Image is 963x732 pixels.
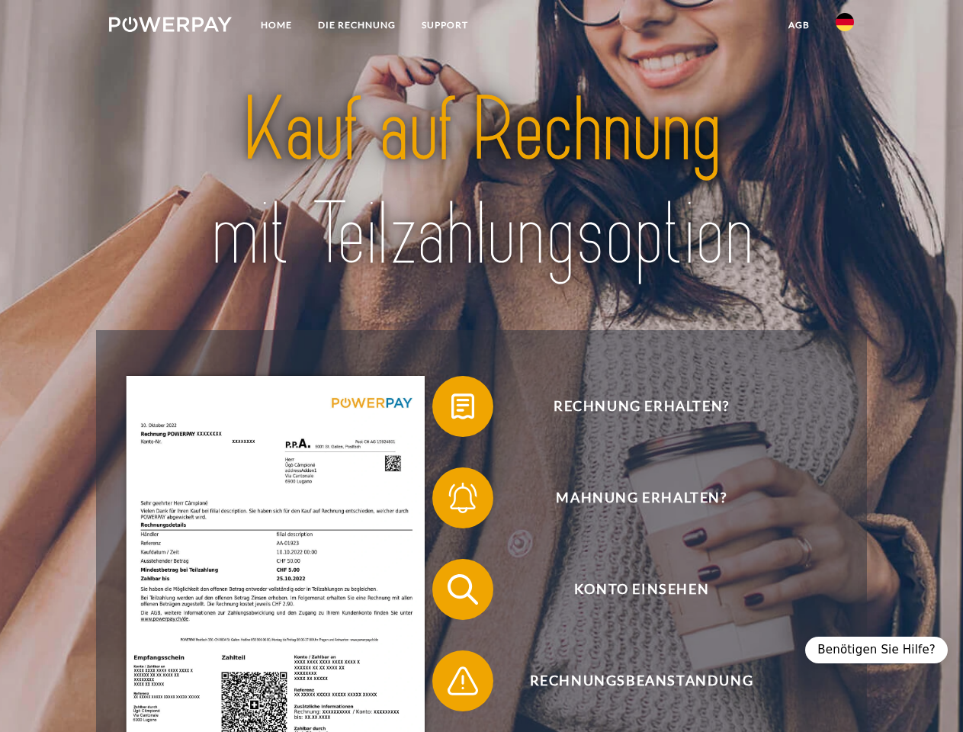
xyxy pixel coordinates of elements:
img: qb_warning.svg [444,662,482,700]
a: DIE RECHNUNG [305,11,409,39]
button: Rechnung erhalten? [432,376,829,437]
button: Rechnungsbeanstandung [432,650,829,711]
img: title-powerpay_de.svg [146,73,817,292]
span: Konto einsehen [454,559,828,620]
span: Mahnung erhalten? [454,467,828,528]
a: Home [248,11,305,39]
img: de [836,13,854,31]
img: logo-powerpay-white.svg [109,17,232,32]
button: Mahnung erhalten? [432,467,829,528]
img: qb_search.svg [444,570,482,608]
button: Konto einsehen [432,559,829,620]
img: qb_bell.svg [444,479,482,517]
a: agb [775,11,823,39]
span: Rechnungsbeanstandung [454,650,828,711]
a: SUPPORT [409,11,481,39]
span: Rechnung erhalten? [454,376,828,437]
div: Benötigen Sie Hilfe? [805,637,948,663]
img: qb_bill.svg [444,387,482,425]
